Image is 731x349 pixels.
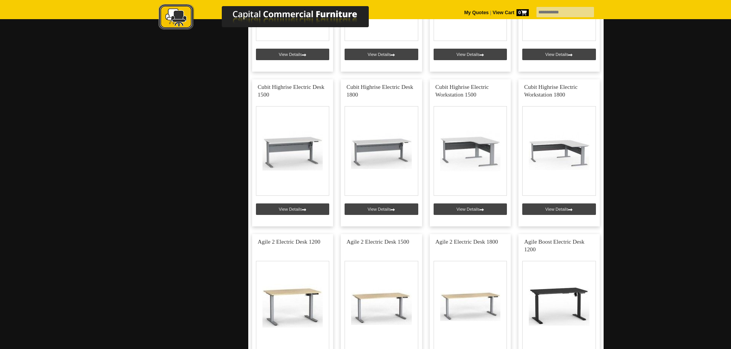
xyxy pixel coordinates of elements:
[137,4,406,32] img: Capital Commercial Furniture Logo
[137,4,406,34] a: Capital Commercial Furniture Logo
[493,10,529,15] strong: View Cart
[516,9,529,16] span: 0
[491,10,528,15] a: View Cart0
[464,10,489,15] a: My Quotes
